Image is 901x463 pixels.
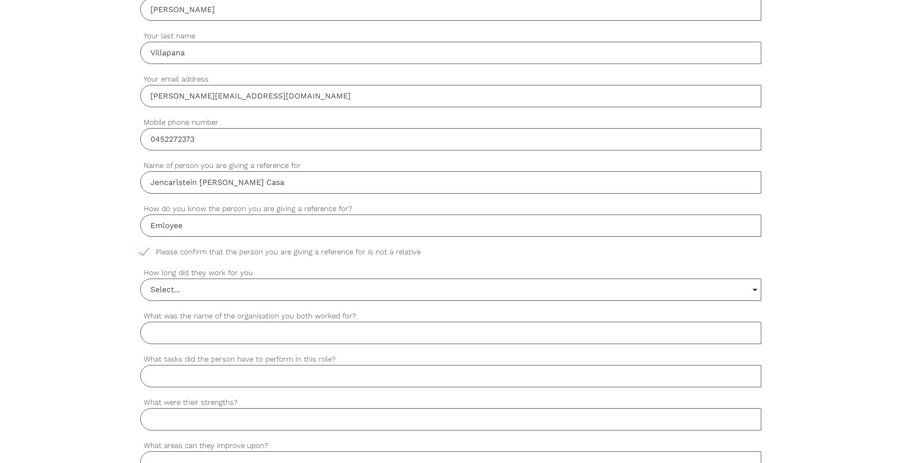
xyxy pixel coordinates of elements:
label: What tasks did the person have to perform in this role? [140,354,761,365]
label: What areas can they improve upon? [140,440,761,451]
span: Please confirm that the person you are giving a reference for is not a relative [140,247,439,258]
label: Name of person you are giving a reference for [140,160,761,171]
label: Mobile phone number [140,117,761,128]
label: How do you know the person you are giving a reference for? [140,203,761,215]
label: Your email address [140,74,761,85]
label: Your last name [140,31,761,42]
label: What was the name of the organisation you both worked for? [140,311,761,322]
label: What were their strengths? [140,397,761,408]
label: How long did they work for you [140,267,761,279]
